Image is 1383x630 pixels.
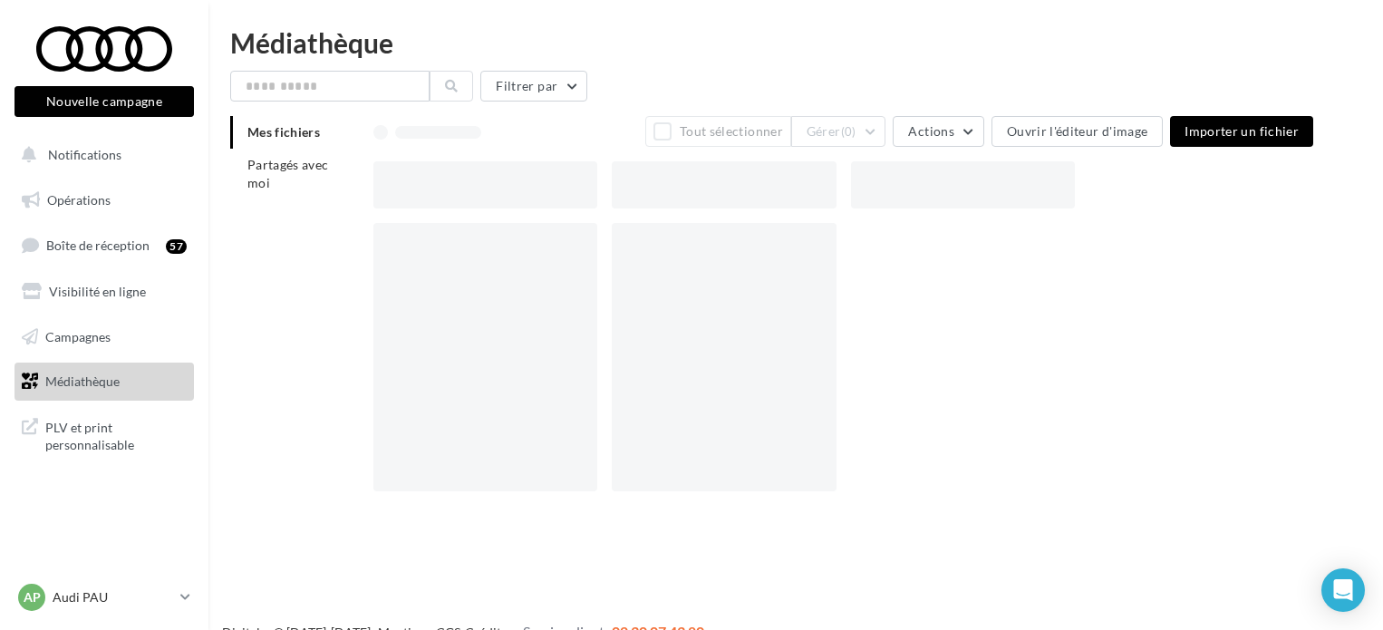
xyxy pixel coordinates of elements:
[11,318,198,356] a: Campagnes
[45,328,111,344] span: Campagnes
[11,136,190,174] button: Notifications
[11,273,198,311] a: Visibilité en ligne
[1321,568,1365,612] div: Open Intercom Messenger
[11,181,198,219] a: Opérations
[15,86,194,117] button: Nouvelle campagne
[1185,123,1299,139] span: Importer un fichier
[893,116,983,147] button: Actions
[230,29,1361,56] div: Médiathèque
[45,373,120,389] span: Médiathèque
[480,71,587,102] button: Filtrer par
[11,363,198,401] a: Médiathèque
[49,284,146,299] span: Visibilité en ligne
[47,192,111,208] span: Opérations
[841,124,856,139] span: (0)
[166,239,187,254] div: 57
[908,123,953,139] span: Actions
[46,237,150,253] span: Boîte de réception
[247,157,329,190] span: Partagés avec moi
[15,580,194,615] a: AP Audi PAU
[645,116,790,147] button: Tout sélectionner
[11,408,198,461] a: PLV et print personnalisable
[53,588,173,606] p: Audi PAU
[791,116,886,147] button: Gérer(0)
[991,116,1163,147] button: Ouvrir l'éditeur d'image
[247,124,320,140] span: Mes fichiers
[1170,116,1313,147] button: Importer un fichier
[45,415,187,454] span: PLV et print personnalisable
[48,147,121,162] span: Notifications
[24,588,41,606] span: AP
[11,226,198,265] a: Boîte de réception57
